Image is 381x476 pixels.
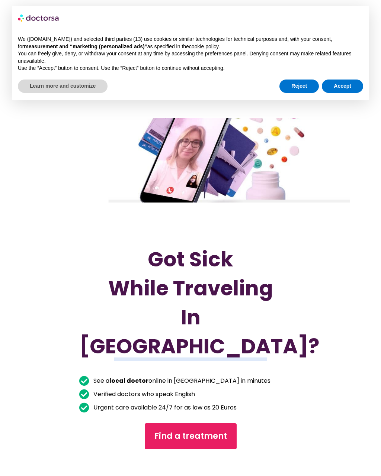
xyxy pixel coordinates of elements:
[79,245,302,361] h1: Got Sick While Traveling In [GEOGRAPHIC_DATA]?
[279,80,319,93] button: Reject
[154,430,227,442] span: Find a treatment
[92,376,270,386] span: See a online in [GEOGRAPHIC_DATA] in minutes
[18,36,363,50] p: We ([DOMAIN_NAME]) and selected third parties (13) use cookies or similar technologies for techni...
[189,43,218,49] a: cookie policy
[24,43,147,49] strong: measurement and “marketing (personalized ads)”
[322,80,363,93] button: Accept
[18,65,363,72] p: Use the “Accept” button to consent. Use the “Reject” button to continue without accepting.
[145,423,237,449] a: Find a treatment
[18,12,60,24] img: logo
[18,50,363,65] p: You can freely give, deny, or withdraw your consent at any time by accessing the preferences pane...
[18,80,108,93] button: Learn more and customize
[92,389,195,399] span: Verified doctors who speak English
[92,402,237,413] span: Urgent care available 24/7 for as low as 20 Euros
[109,376,148,385] b: local doctor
